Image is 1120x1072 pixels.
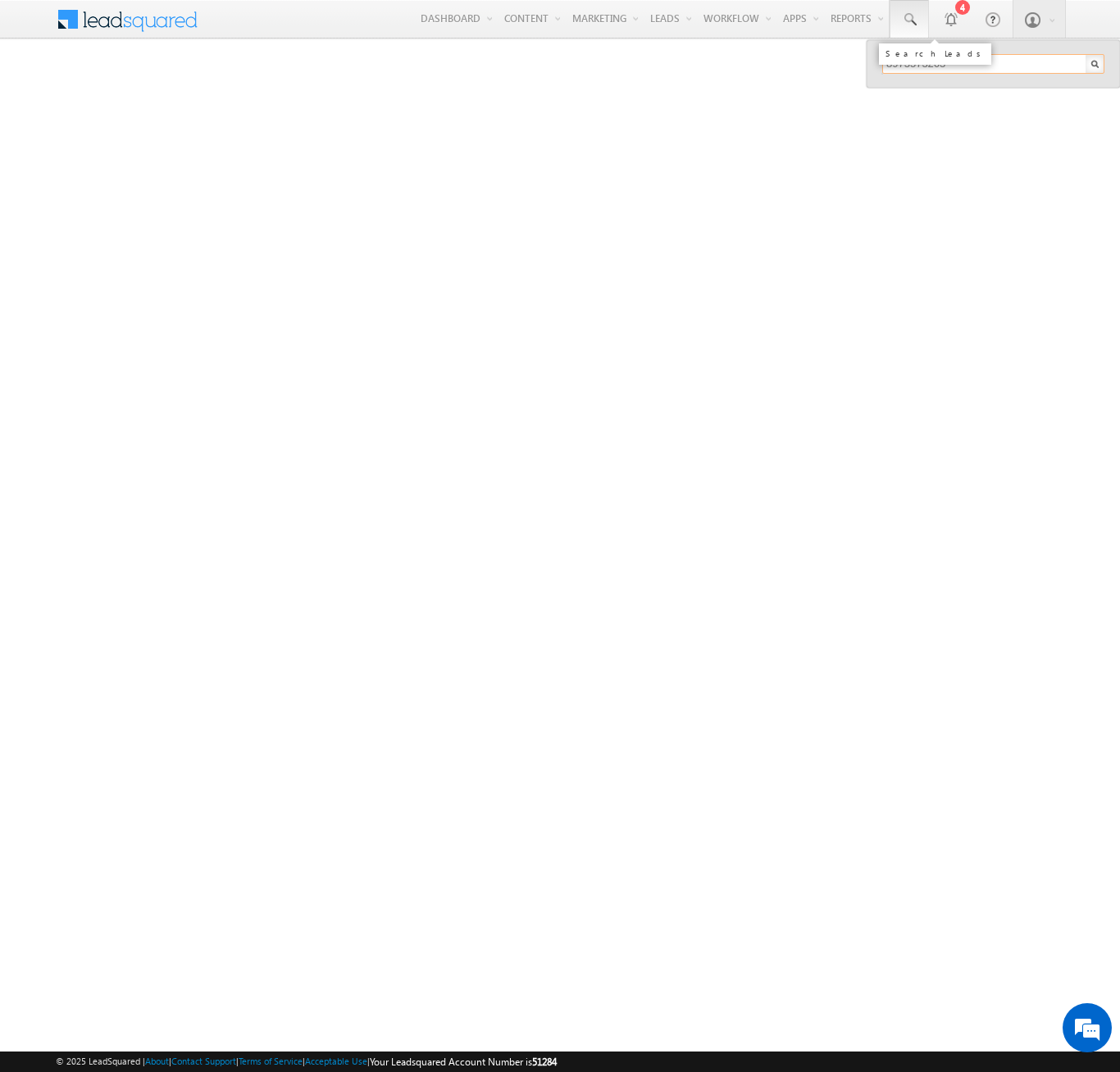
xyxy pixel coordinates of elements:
span: © 2025 LeadSquared | | | | | [56,1054,557,1070]
a: About [145,1056,169,1066]
a: Contact Support [171,1056,236,1066]
a: Acceptable Use [305,1056,367,1066]
span: 51284 [532,1056,557,1068]
div: Search Leads [886,48,985,58]
span: Your Leadsquared Account Number is [370,1056,557,1068]
a: Terms of Service [239,1056,303,1066]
